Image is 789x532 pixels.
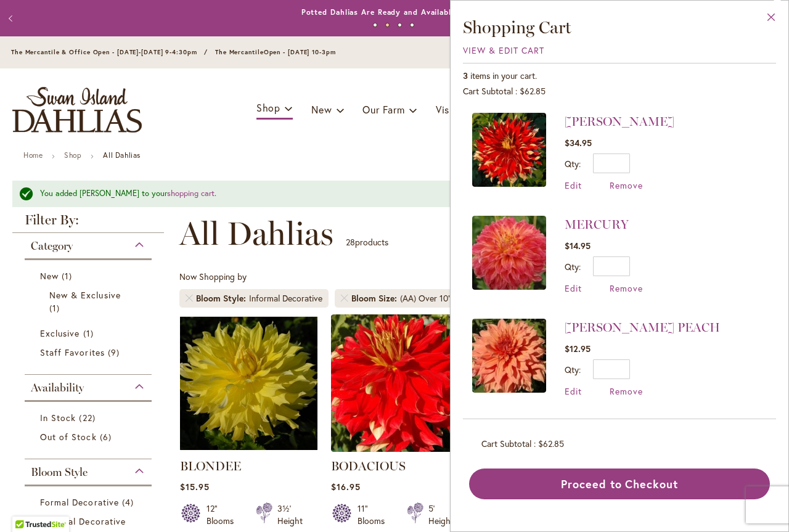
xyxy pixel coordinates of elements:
button: 3 of 4 [398,23,402,27]
div: 12" Blooms [206,502,241,527]
span: Shopping Cart [463,17,571,38]
a: Edit [565,385,582,397]
button: 2 of 4 [385,23,390,27]
span: Open - [DATE] 10-3pm [264,48,336,56]
a: store logo [12,87,142,133]
span: Now Shopping by [179,271,247,282]
span: 4 [122,496,137,509]
span: Cart Subtotal [481,438,531,449]
a: Staff Favorites [40,346,139,359]
span: In Stock [40,412,76,424]
span: Staff Favorites [40,346,105,358]
a: Potted Dahlias Are Ready and Available Now! [301,7,479,17]
div: 3½' Height [277,502,303,527]
span: $62.85 [538,438,564,449]
a: Edit [565,179,582,191]
p: products [346,232,388,252]
a: Edit [565,282,582,294]
span: Our Farm [362,103,404,116]
a: Remove Bloom Size (AA) Over 10" Blooms [341,295,348,302]
span: 28 [346,236,355,248]
span: Visit Us [436,103,472,116]
span: 3 [463,70,468,81]
span: Availability [31,381,84,395]
a: Remove [610,179,643,191]
img: MERCURY [472,216,546,290]
strong: Filter By: [12,213,164,233]
span: 1 [62,269,75,282]
span: 1 [83,327,97,340]
span: All Dahlias [179,215,333,252]
img: BODACIOUS [331,314,468,452]
span: $15.95 [180,481,210,493]
img: SHERWOOD'S PEACH [472,319,546,393]
a: MERCURY [472,216,546,294]
span: New & Exclusive [49,289,121,301]
span: New [40,270,59,282]
a: NICK SR. [472,113,546,191]
label: Qty [565,364,581,375]
a: BODACIOUS [331,459,406,473]
a: BLONDEE [180,459,241,473]
div: 5' Height [428,502,454,527]
span: 22 [79,411,98,424]
span: 6 [100,430,115,443]
span: Bloom Style [31,465,88,479]
span: $16.95 [331,481,361,493]
a: Out of Stock 6 [40,430,139,443]
div: You added [PERSON_NAME] to your . [40,188,740,200]
span: Exclusive [40,327,80,339]
a: View & Edit Cart [463,44,544,56]
img: Blondee [180,314,317,452]
div: 11" Blooms [358,502,392,527]
a: Exclusive [40,327,139,340]
span: 1 [49,301,63,314]
span: New [311,103,332,116]
a: New [40,269,139,282]
div: Informal Decorative [249,292,322,305]
a: MERCURY [565,217,629,232]
span: The Mercantile & Office Open - [DATE]-[DATE] 9-4:30pm / The Mercantile [11,48,264,56]
a: Remove [610,385,643,397]
button: 4 of 4 [410,23,414,27]
label: Qty [565,158,581,170]
a: New &amp; Exclusive [49,289,130,314]
a: BODACIOUS [331,443,468,454]
a: Home [23,150,43,160]
a: In Stock 22 [40,411,139,424]
a: Formal Decorative 4 [40,496,139,509]
span: $12.95 [565,343,591,354]
a: SHERWOOD'S PEACH [472,319,546,397]
span: $34.95 [565,137,592,149]
a: Remove [610,282,643,294]
a: Shop [64,150,81,160]
a: Blondee [180,443,317,454]
span: items in your cart. [470,70,537,81]
a: [PERSON_NAME] PEACH [565,320,720,335]
span: Informal Decorative [40,515,126,527]
a: shopping cart [167,188,215,198]
strong: All Dahlias [103,150,141,160]
span: $14.95 [565,240,591,252]
span: 9 [108,346,123,359]
span: Formal Decorative [40,496,119,508]
span: $62.85 [520,85,546,97]
label: Qty [565,261,581,272]
button: 1 of 4 [373,23,377,27]
img: NICK SR. [472,113,546,187]
a: [PERSON_NAME] [565,114,674,129]
div: (AA) Over 10" Blooms [400,292,481,305]
span: Shop [256,101,280,114]
span: Out of Stock [40,431,97,443]
span: Bloom Style [196,292,249,305]
a: Remove Bloom Style Informal Decorative [186,295,193,302]
span: Bloom Size [351,292,400,305]
span: Cart Subtotal [463,85,513,97]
